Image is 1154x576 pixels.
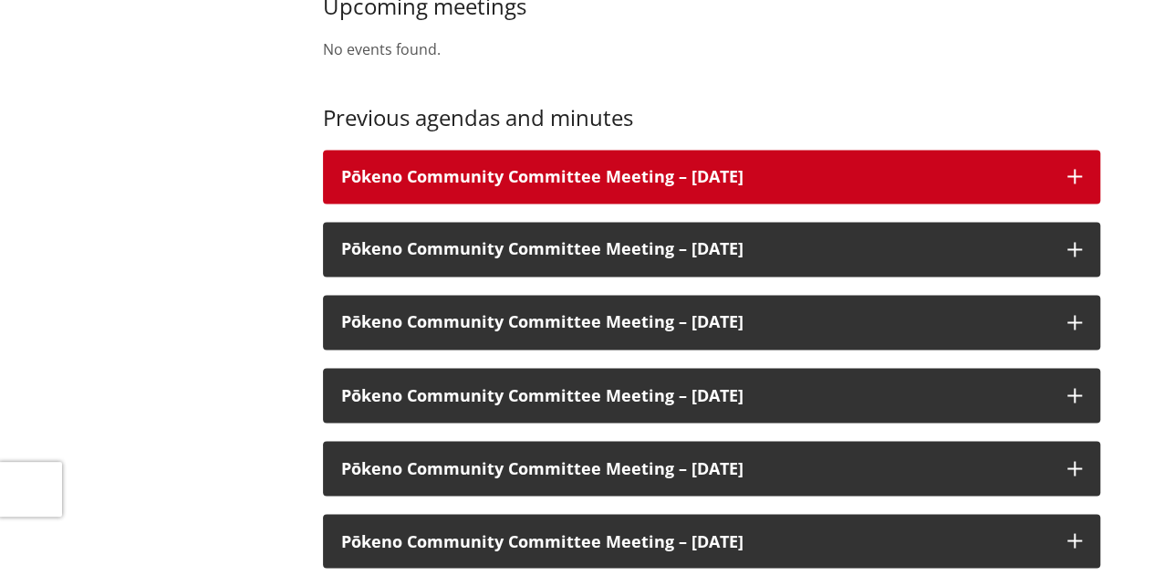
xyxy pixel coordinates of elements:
p: No events found. [323,38,1100,60]
h3: Pōkeno Community Committee Meeting – [DATE] [341,386,1049,404]
h3: Pōkeno Community Committee Meeting – [DATE] [341,532,1049,550]
h3: Pōkeno Community Committee Meeting – [DATE] [341,459,1049,477]
h3: Pōkeno Community Committee Meeting – [DATE] [341,168,1049,186]
h3: Pōkeno Community Committee Meeting – [DATE] [341,240,1049,258]
h3: Pōkeno Community Committee Meeting – [DATE] [341,313,1049,331]
h3: Previous agendas and minutes [323,79,1100,131]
